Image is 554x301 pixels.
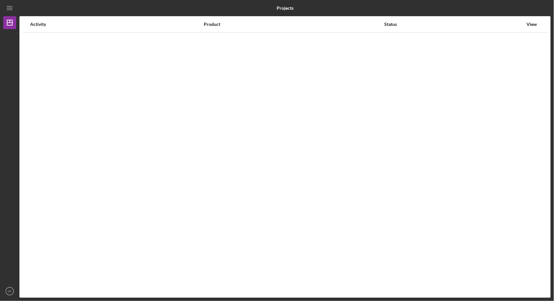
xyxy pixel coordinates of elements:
[30,22,203,27] div: Activity
[384,22,523,27] div: Status
[204,22,384,27] div: Product
[3,285,16,298] button: ZK
[8,290,12,293] text: ZK
[277,6,294,11] b: Projects
[524,22,540,27] div: View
